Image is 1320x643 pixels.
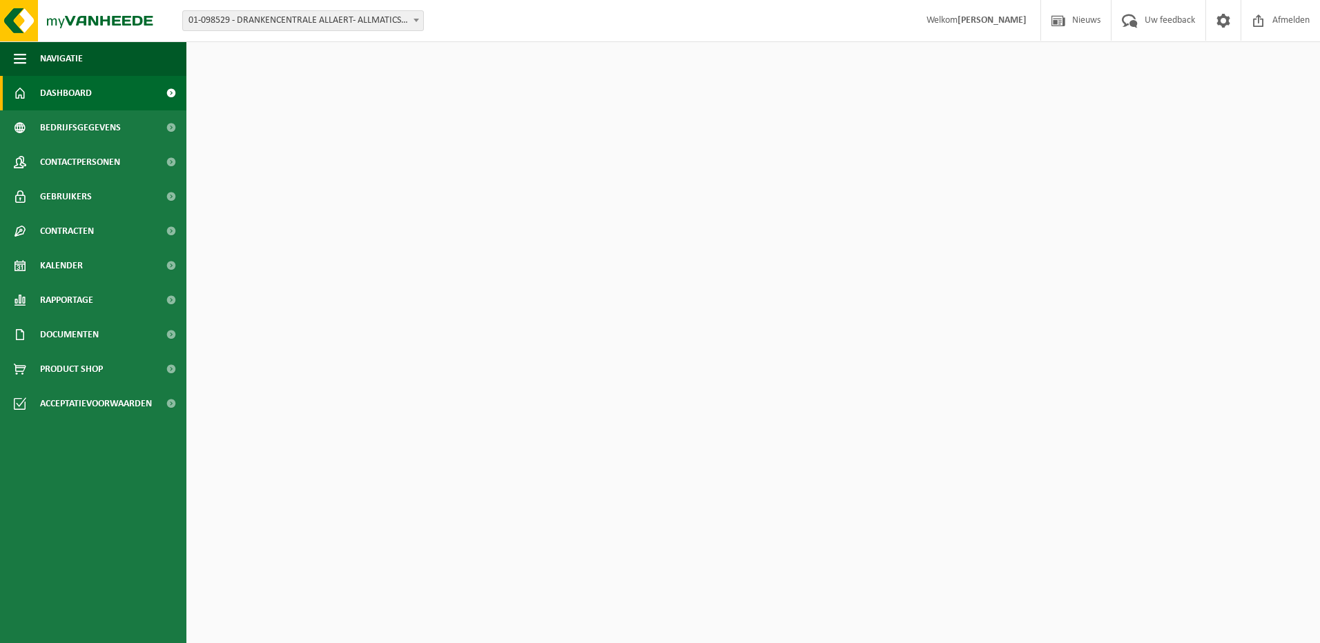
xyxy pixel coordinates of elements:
span: Product Shop [40,352,103,386]
span: Contactpersonen [40,145,120,179]
span: Gebruikers [40,179,92,214]
span: 01-098529 - DRANKENCENTRALE ALLAERT- ALLMATICS - ZULTE [182,10,424,31]
span: Acceptatievoorwaarden [40,386,152,421]
span: Documenten [40,317,99,352]
strong: [PERSON_NAME] [958,15,1027,26]
span: Rapportage [40,283,93,317]
span: Navigatie [40,41,83,76]
span: Kalender [40,248,83,283]
span: Contracten [40,214,94,248]
span: Bedrijfsgegevens [40,110,121,145]
span: 01-098529 - DRANKENCENTRALE ALLAERT- ALLMATICS - ZULTE [183,11,423,30]
span: Dashboard [40,76,92,110]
